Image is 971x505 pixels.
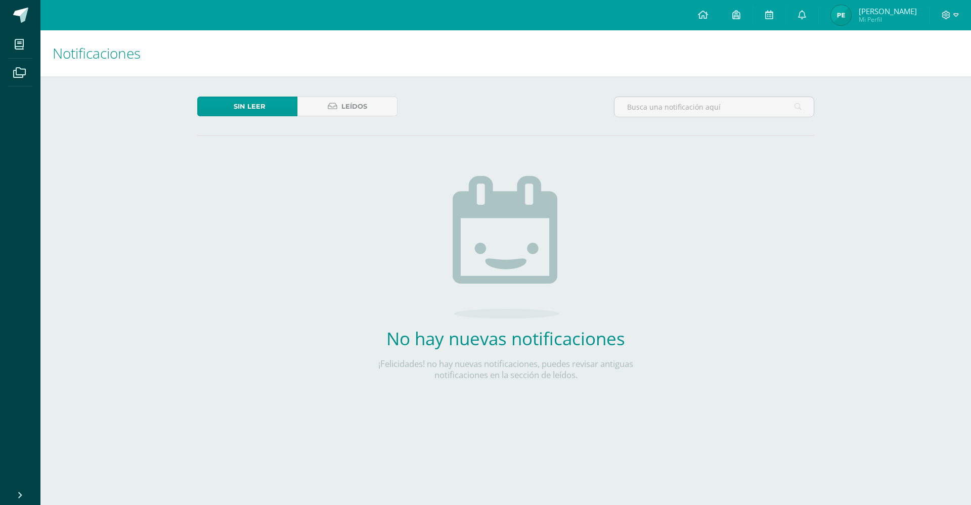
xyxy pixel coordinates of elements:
span: Notificaciones [53,43,141,63]
h2: No hay nuevas notificaciones [357,327,655,350]
span: Sin leer [234,97,266,116]
a: Leídos [297,97,398,116]
a: Sin leer [197,97,297,116]
img: 23ec1711212fb13d506ed84399d281dc.png [831,5,851,25]
p: ¡Felicidades! no hay nuevas notificaciones, puedes revisar antiguas notificaciones en la sección ... [357,358,655,381]
img: no_activities.png [453,176,559,318]
span: Leídos [341,97,367,116]
input: Busca una notificación aquí [614,97,814,117]
span: Mi Perfil [859,15,917,24]
span: [PERSON_NAME] [859,6,917,16]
